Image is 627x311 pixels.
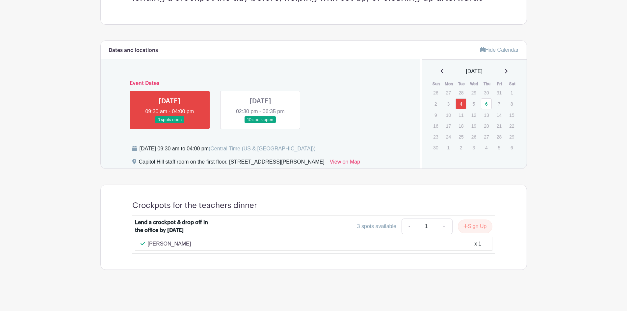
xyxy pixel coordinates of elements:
h4: Crockpots for the teachers dinner [132,201,257,210]
th: Fri [493,81,506,87]
p: 18 [456,121,466,131]
a: + [436,219,452,234]
p: 24 [443,132,454,142]
a: Hide Calendar [480,47,518,53]
span: (Central Time (US & [GEOGRAPHIC_DATA])) [209,146,316,151]
th: Mon [443,81,456,87]
p: 11 [456,110,466,120]
span: [DATE] [466,67,483,75]
p: 14 [494,110,505,120]
p: 5 [468,99,479,109]
a: 6 [481,98,492,109]
div: x 1 [474,240,481,248]
p: 19 [468,121,479,131]
p: [PERSON_NAME] [148,240,191,248]
div: Capitol Hill staff room on the first floor, [STREET_ADDRESS][PERSON_NAME] [139,158,325,168]
a: 4 [456,98,466,109]
p: 12 [468,110,479,120]
p: 2 [430,99,441,109]
p: 27 [481,132,492,142]
p: 26 [468,132,479,142]
div: [DATE] 09:30 am to 04:00 pm [140,145,316,153]
p: 6 [506,143,517,153]
p: 15 [506,110,517,120]
p: 7 [494,99,505,109]
p: 17 [443,121,454,131]
p: 3 [443,99,454,109]
p: 8 [506,99,517,109]
p: 29 [506,132,517,142]
p: 29 [468,88,479,98]
h6: Event Dates [124,80,397,87]
p: 26 [430,88,441,98]
p: 3 [468,143,479,153]
div: Lend a crockpot & drop off in the office by [DATE] [135,219,217,234]
p: 1 [506,88,517,98]
p: 1 [443,143,454,153]
div: 3 spots available [357,222,396,230]
p: 13 [481,110,492,120]
p: 23 [430,132,441,142]
p: 31 [494,88,505,98]
th: Thu [481,81,493,87]
p: 28 [494,132,505,142]
h6: Dates and locations [109,47,158,54]
th: Sat [506,81,519,87]
p: 5 [494,143,505,153]
p: 22 [506,121,517,131]
th: Sun [430,81,443,87]
p: 21 [494,121,505,131]
p: 20 [481,121,492,131]
p: 16 [430,121,441,131]
button: Sign Up [458,220,492,233]
p: 4 [481,143,492,153]
p: 25 [456,132,466,142]
p: 30 [430,143,441,153]
th: Wed [468,81,481,87]
p: 30 [481,88,492,98]
a: View on Map [330,158,360,168]
p: 27 [443,88,454,98]
p: 2 [456,143,466,153]
p: 28 [456,88,466,98]
th: Tue [455,81,468,87]
p: 9 [430,110,441,120]
a: - [402,219,417,234]
p: 10 [443,110,454,120]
